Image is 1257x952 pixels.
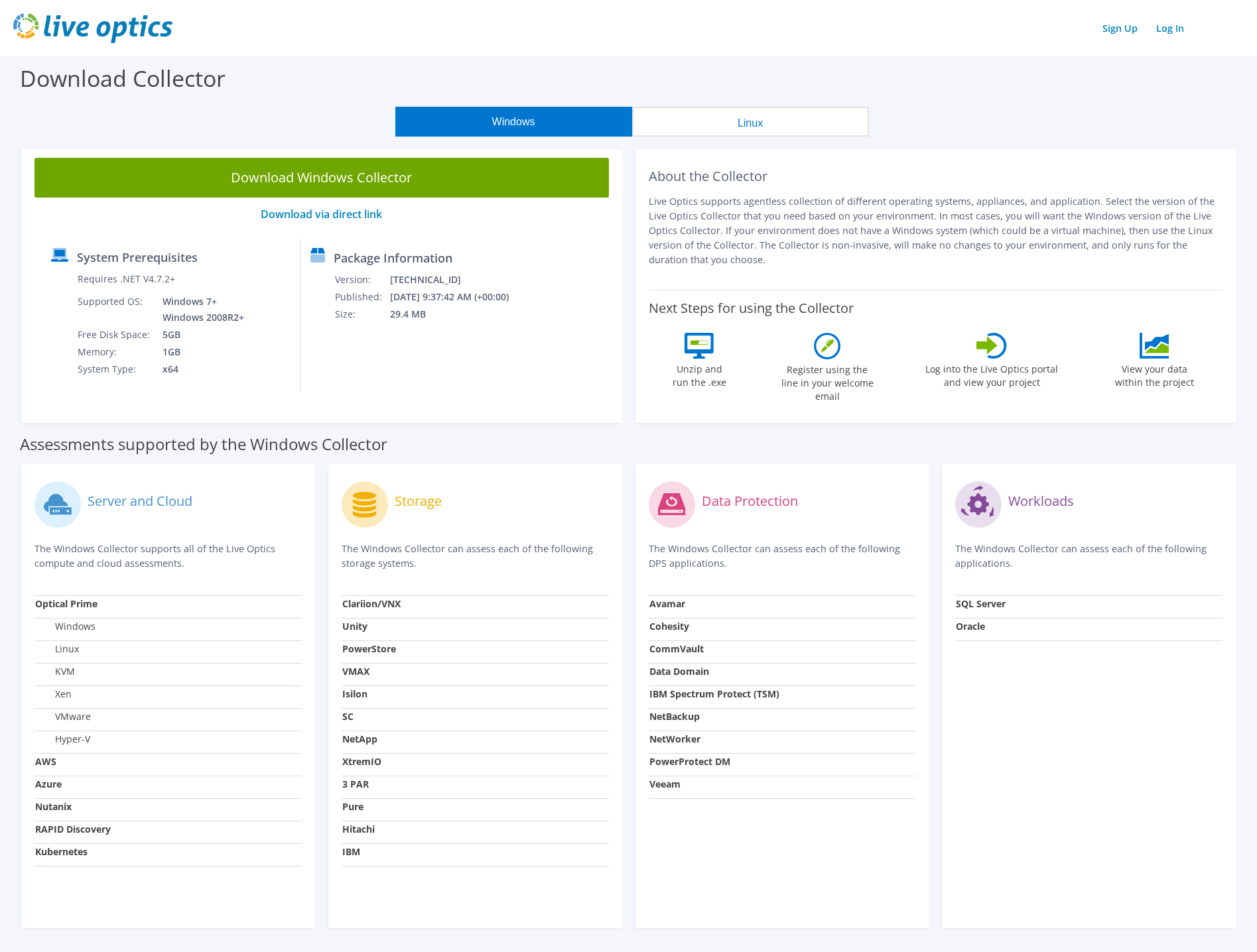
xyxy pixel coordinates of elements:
strong: SC [342,710,354,723]
p: The Windows Collector can assess each of the following DPS applications. [649,542,916,571]
strong: PowerStore [342,642,396,655]
strong: VMAX [342,665,369,678]
label: Linux [35,642,79,656]
a: Download Windows Collector [34,158,609,198]
td: Windows 7+ Windows 2008R2+ [153,293,247,326]
strong: NetApp [342,733,377,745]
td: 1GB [153,343,247,361]
label: Next Steps for using the Collector [649,300,854,316]
label: KVM [35,665,75,678]
label: Download Collector [20,63,226,93]
td: Supported OS: [77,293,153,326]
td: x64 [153,361,247,378]
strong: Avamar [649,597,685,610]
td: Size: [334,306,389,323]
strong: Unity [342,620,367,632]
strong: Clariion/VNX [342,597,401,610]
td: Free Disk Space: [77,326,153,343]
label: Server and Cloud [88,495,192,508]
label: Data Protection [702,495,798,508]
strong: Isilon [342,687,367,700]
label: Xen [35,687,72,701]
strong: Nutanix [35,800,72,813]
label: Hyper-V [35,733,90,746]
label: Workloads [1008,495,1074,508]
strong: AWS [35,755,56,768]
td: System Type: [77,361,153,378]
td: Published: [334,288,389,306]
strong: XtremIO [342,755,381,768]
strong: IBM [342,845,360,858]
strong: SQL Server [956,597,1006,610]
img: live_optics_svg.svg [13,13,172,43]
td: [DATE] 9:37:42 AM (+00:00) [389,288,527,306]
label: System Prerequisites [77,251,198,264]
label: Requires .NET V4.7.2+ [78,272,175,286]
td: 5GB [153,326,247,343]
button: Linux [632,107,869,137]
label: VMware [35,710,91,723]
label: Log into the Live Optics portal and view your project [925,359,1059,389]
strong: CommVault [649,642,704,655]
td: 29.4 MB [389,306,527,323]
td: Version: [334,271,389,288]
a: Log In [1150,19,1191,38]
label: Package Information [334,251,452,265]
strong: Data Domain [649,665,709,678]
strong: Hitachi [342,823,375,835]
strong: Azure [35,778,62,790]
td: [TECHNICAL_ID] [389,271,527,288]
button: Windows [395,107,632,137]
p: The Windows Collector supports all of the Live Optics compute and cloud assessments. [34,542,302,571]
td: Memory: [77,343,153,361]
a: Download via direct link [261,207,382,221]
strong: 3 PAR [342,778,369,790]
label: Unzip and run the .exe [669,359,730,389]
h2: About the Collector [649,168,1223,184]
strong: Kubernetes [35,845,88,858]
strong: IBM Spectrum Protect (TSM) [649,687,779,700]
strong: Oracle [956,620,985,632]
strong: Optical Prime [35,597,98,610]
strong: PowerProtect DM [649,755,730,768]
strong: Veeam [649,778,681,790]
label: View your data within the project [1106,359,1202,389]
label: Storage [395,495,442,508]
label: Register using the line in your welcome email [777,359,877,403]
p: The Windows Collector can assess each of the following applications. [955,542,1223,571]
p: The Windows Collector can assess each of the following storage systems. [342,542,609,571]
strong: NetWorker [649,733,700,745]
p: Live Optics supports agentless collection of different operating systems, appliances, and applica... [649,194,1223,267]
strong: Cohesity [649,620,689,632]
label: Windows [35,620,96,633]
label: Assessments supported by the Windows Collector [20,438,387,451]
strong: Pure [342,800,364,813]
a: Sign Up [1096,19,1144,38]
strong: NetBackup [649,710,700,723]
strong: RAPID Discovery [35,823,111,835]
